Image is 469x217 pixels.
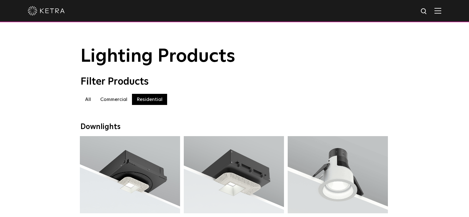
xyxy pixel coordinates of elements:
[420,8,428,15] img: search icon
[434,8,441,14] img: Hamburger%20Nav.svg
[80,123,389,131] div: Downlights
[28,6,65,15] img: ketra-logo-2019-white
[96,94,132,105] label: Commercial
[80,47,235,66] span: Lighting Products
[80,76,389,88] div: Filter Products
[80,94,96,105] label: All
[132,94,167,105] label: Residential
